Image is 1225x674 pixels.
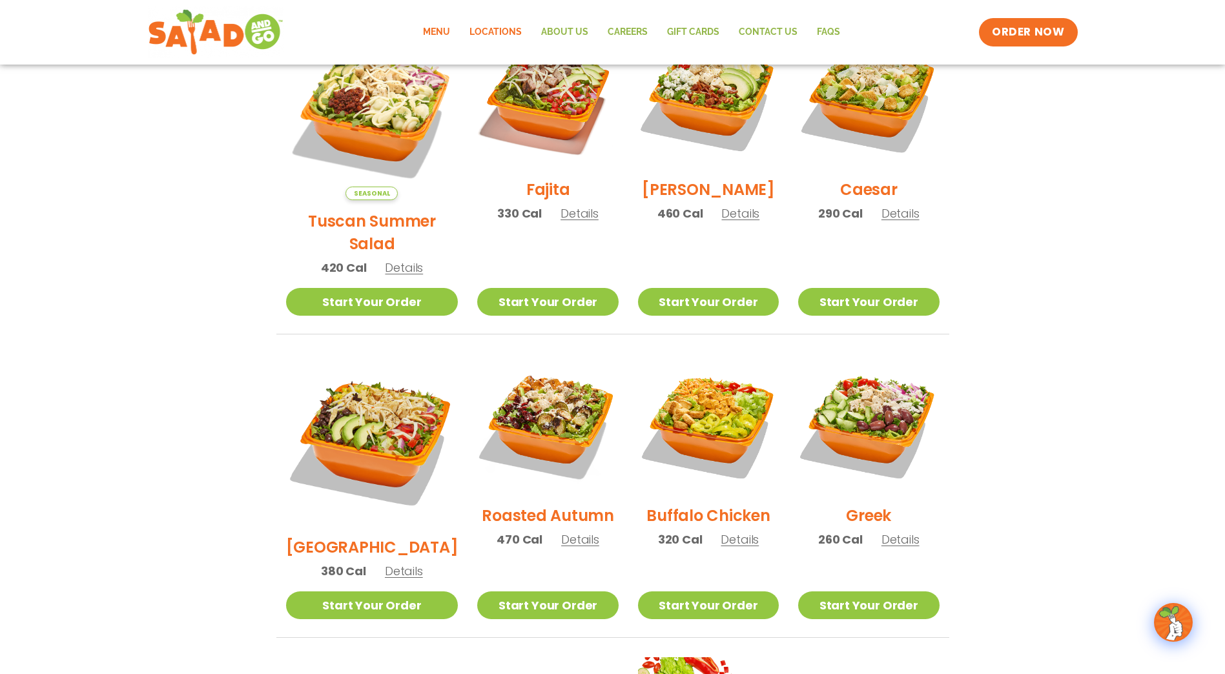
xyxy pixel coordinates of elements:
a: Start Your Order [798,288,939,316]
span: ORDER NOW [992,25,1064,40]
a: Start Your Order [798,591,939,619]
img: new-SAG-logo-768×292 [148,6,284,58]
img: Product photo for Tuscan Summer Salad [286,28,458,200]
h2: Tuscan Summer Salad [286,210,458,255]
a: ORDER NOW [979,18,1077,46]
img: wpChatIcon [1155,604,1191,640]
a: Careers [598,17,657,47]
a: Start Your Order [477,591,618,619]
span: Details [561,205,599,221]
a: Start Your Order [638,288,779,316]
h2: [GEOGRAPHIC_DATA] [286,536,458,558]
a: Start Your Order [477,288,618,316]
a: Contact Us [729,17,807,47]
img: Product photo for Cobb Salad [638,28,779,168]
span: 380 Cal [321,562,366,580]
span: Details [561,531,599,547]
span: Details [385,563,423,579]
span: 330 Cal [497,205,542,222]
h2: Buffalo Chicken [646,504,770,527]
span: 460 Cal [657,205,703,222]
span: Details [721,531,759,547]
a: GIFT CARDS [657,17,729,47]
h2: Greek [846,504,891,527]
img: Product photo for Greek Salad [798,354,939,495]
img: Product photo for Roasted Autumn Salad [477,354,618,495]
nav: Menu [413,17,850,47]
h2: [PERSON_NAME] [642,178,775,201]
img: Product photo for Buffalo Chicken Salad [638,354,779,495]
a: Locations [460,17,531,47]
span: Seasonal [345,187,398,200]
span: Details [385,260,423,276]
a: Menu [413,17,460,47]
span: 420 Cal [321,259,367,276]
img: Product photo for Caesar Salad [798,28,939,168]
img: Product photo for Fajita Salad [477,28,618,168]
h2: Roasted Autumn [482,504,614,527]
a: Start Your Order [286,288,458,316]
span: 320 Cal [658,531,703,548]
a: Start Your Order [638,591,779,619]
a: About Us [531,17,598,47]
span: Details [881,531,920,547]
img: Product photo for BBQ Ranch Salad [286,354,458,526]
a: FAQs [807,17,850,47]
span: 260 Cal [818,531,863,548]
span: Details [881,205,920,221]
h2: Fajita [526,178,570,201]
span: Details [721,205,759,221]
h2: Caesar [840,178,898,201]
span: 470 Cal [497,531,542,548]
a: Start Your Order [286,591,458,619]
span: 290 Cal [818,205,863,222]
